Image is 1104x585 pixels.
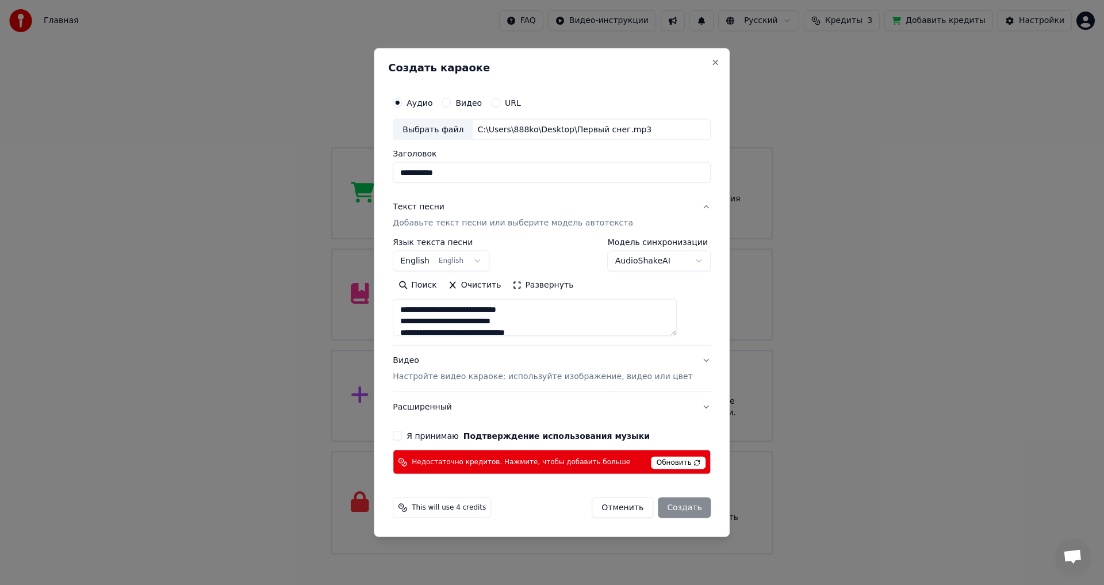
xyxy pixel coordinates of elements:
[507,276,579,295] button: Развернуть
[412,503,486,513] span: This will use 4 credits
[412,457,630,467] span: Недостаточно кредитов. Нажмите, чтобы добавить больше
[592,498,653,518] button: Отменить
[393,392,711,422] button: Расширенный
[407,98,432,106] label: Аудио
[393,238,489,246] label: Язык текста песни
[463,432,650,440] button: Я принимаю
[455,98,482,106] label: Видео
[393,201,444,213] div: Текст песни
[443,276,507,295] button: Очистить
[393,355,692,383] div: Видео
[473,124,656,135] div: C:\Users\888ko\Desktop\Первый снег.mp3
[505,98,521,106] label: URL
[393,276,442,295] button: Поиск
[393,217,633,229] p: Добавьте текст песни или выберите модель автотекста
[393,119,473,140] div: Выбрать файл
[393,346,711,392] button: ВидеоНастройте видео караоке: используйте изображение, видео или цвет
[388,62,715,72] h2: Создать караоке
[393,192,711,238] button: Текст песниДобавьте текст песни или выберите модель автотекста
[651,457,706,469] span: Обновить
[393,371,692,383] p: Настройте видео караоке: используйте изображение, видео или цвет
[608,238,711,246] label: Модель синхронизации
[393,238,711,345] div: Текст песниДобавьте текст песни или выберите модель автотекста
[407,432,650,440] label: Я принимаю
[393,150,711,158] label: Заголовок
